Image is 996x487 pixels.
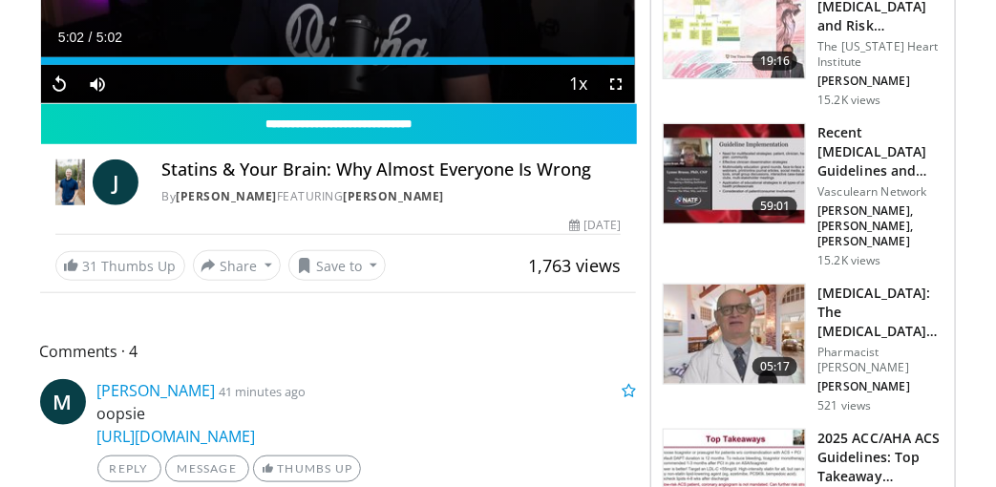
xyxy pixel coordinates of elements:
[663,123,943,268] a: 59:01 Recent [MEDICAL_DATA] Guidelines and Integration into Clinical Practice Vasculearn Network ...
[663,284,943,413] a: 05:17 [MEDICAL_DATA]: The [MEDICAL_DATA] Alternative Pharmacist [PERSON_NAME] [PERSON_NAME] 521 v...
[597,65,635,103] button: Fullscreen
[79,65,117,103] button: Mute
[817,379,943,394] p: [PERSON_NAME]
[165,455,249,482] a: Message
[528,254,621,277] span: 1,763 views
[752,197,798,216] span: 59:01
[253,455,361,482] a: Thumbs Up
[752,357,798,376] span: 05:17
[817,345,943,375] p: Pharmacist [PERSON_NAME]
[288,250,386,281] button: Save to
[817,184,943,200] p: Vasculearn Network
[817,39,943,70] p: The [US_STATE] Heart Institute
[97,380,216,401] a: [PERSON_NAME]
[97,426,256,447] a: [URL][DOMAIN_NAME]
[97,455,161,482] a: Reply
[161,159,621,180] h4: Statins & Your Brain: Why Almost Everyone Is Wrong
[817,398,871,413] p: 521 views
[176,188,277,204] a: [PERSON_NAME]
[41,57,636,65] div: Progress Bar
[817,203,943,249] p: [PERSON_NAME], [PERSON_NAME], [PERSON_NAME]
[40,339,637,364] span: Comments 4
[83,257,98,275] span: 31
[817,284,943,341] h3: [MEDICAL_DATA]: The [MEDICAL_DATA] Alternative
[55,251,185,281] a: 31 Thumbs Up
[664,124,805,223] img: 87825f19-cf4c-4b91-bba1-ce218758c6bb.150x105_q85_crop-smart_upscale.jpg
[93,159,138,205] a: J
[817,429,943,486] h3: 2025 ACC/AHA ACS Guidelines: Top Takeaway Messages
[55,159,86,205] img: Dr. Jordan Rennicke
[343,188,444,204] a: [PERSON_NAME]
[41,65,79,103] button: Replay
[161,188,621,205] div: By FEATURING
[817,123,943,180] h3: Recent [MEDICAL_DATA] Guidelines and Integration into Clinical Practice
[193,250,282,281] button: Share
[97,402,637,448] p: oopsie
[817,253,880,268] p: 15.2K views
[664,285,805,384] img: ce9609b9-a9bf-4b08-84dd-8eeb8ab29fc6.150x105_q85_crop-smart_upscale.jpg
[89,30,93,45] span: /
[40,379,86,425] a: M
[96,30,122,45] span: 5:02
[569,217,621,234] div: [DATE]
[817,74,943,89] p: [PERSON_NAME]
[220,383,307,400] small: 41 minutes ago
[58,30,84,45] span: 5:02
[817,93,880,108] p: 15.2K views
[752,52,798,71] span: 19:16
[559,65,597,103] button: Playback Rate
